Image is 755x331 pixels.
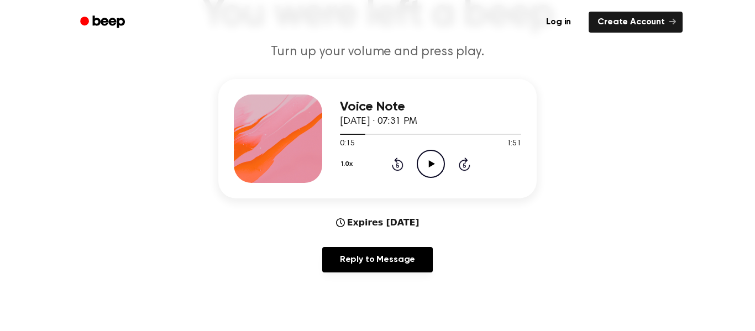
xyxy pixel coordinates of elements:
div: Expires [DATE] [336,216,420,229]
span: [DATE] · 07:31 PM [340,117,417,127]
a: Log in [535,9,582,35]
a: Reply to Message [322,247,433,272]
span: 0:15 [340,138,354,150]
button: 1.0x [340,155,356,174]
span: 1:51 [507,138,521,150]
h3: Voice Note [340,99,521,114]
a: Create Account [589,12,683,33]
a: Beep [72,12,135,33]
p: Turn up your volume and press play. [165,43,590,61]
